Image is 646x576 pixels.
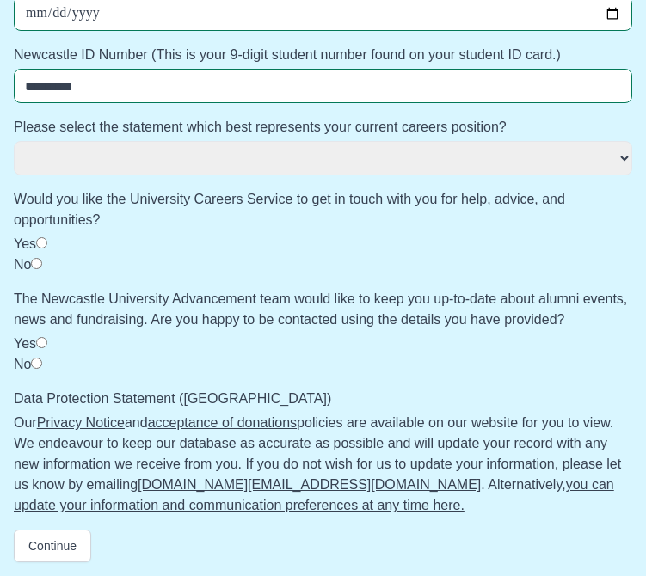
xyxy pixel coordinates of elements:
[14,357,31,371] label: No
[14,389,632,409] label: Data Protection Statement ([GEOGRAPHIC_DATA])
[14,289,632,330] label: The Newcastle University Advancement team would like to keep you up-to-date about alumni events, ...
[14,257,31,272] label: No
[148,415,297,430] a: acceptance of donations
[14,413,632,516] p: Our and policies are available on our website for you to view. We endeavour to keep our database ...
[37,415,125,430] a: Privacy Notice
[14,236,36,251] label: Yes
[138,477,481,492] a: [DOMAIN_NAME][EMAIL_ADDRESS][DOMAIN_NAME]
[14,45,632,65] label: Newcastle ID Number (This is your 9-digit student number found on your student ID card.)
[14,189,632,230] label: Would you like the University Careers Service to get in touch with you for help, advice, and oppo...
[14,530,91,562] button: Continue
[14,336,36,351] label: Yes
[14,117,632,138] label: Please select the statement which best represents your current careers position?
